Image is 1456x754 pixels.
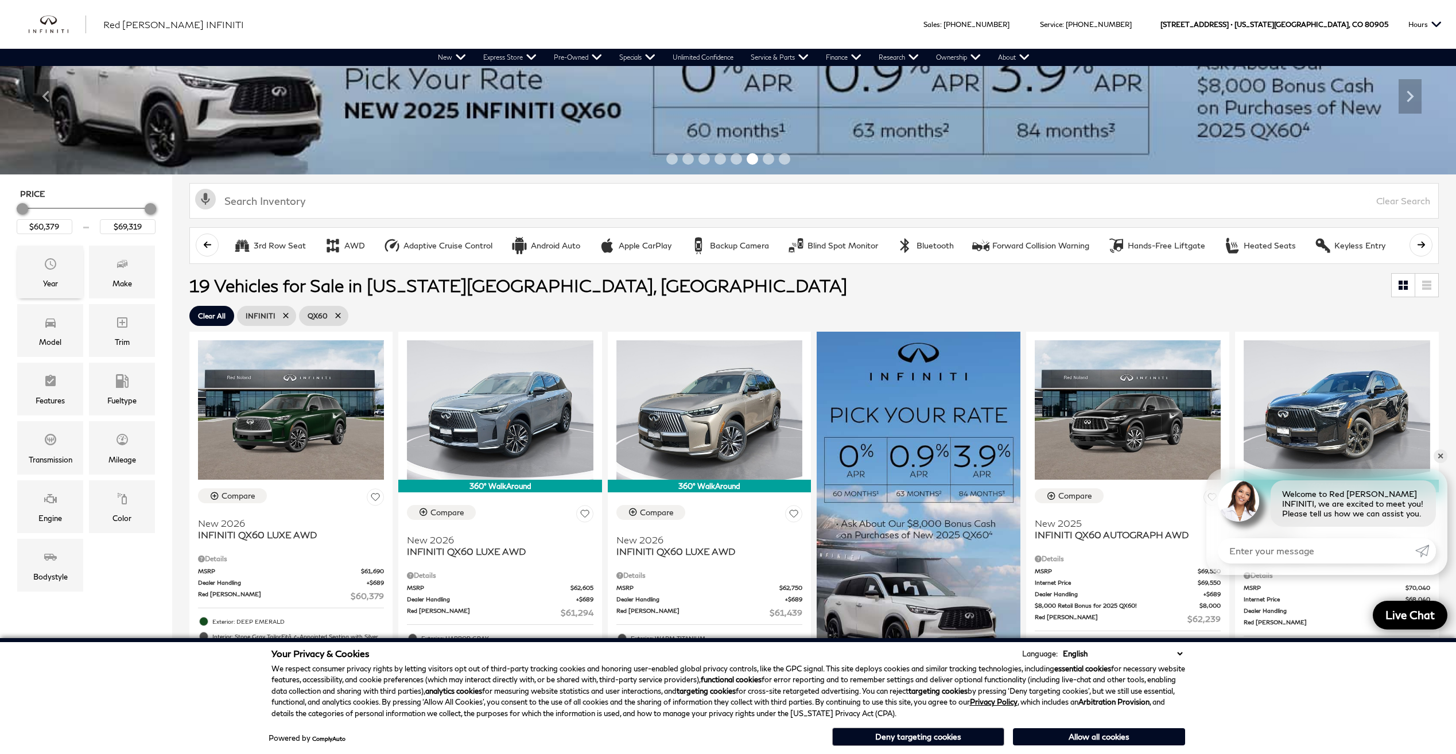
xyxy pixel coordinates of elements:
div: Features [36,394,65,407]
span: Fueltype [115,371,129,394]
a: Submit [1415,538,1436,563]
span: $61,439 [770,607,802,619]
span: INFINITI QX60 LUXE AWD [407,546,584,557]
span: Features [44,371,57,394]
span: MSRP [616,584,779,592]
div: Make [112,277,132,290]
button: Apple CarPlayApple CarPlay [592,234,678,258]
span: Dealer Handling [198,578,367,587]
span: Red [PERSON_NAME] [1035,613,1187,625]
img: INFINITI [29,15,86,34]
a: New 2026INFINITI QX60 LUXE AWD [407,527,593,557]
span: New 2026 [407,534,584,546]
button: scroll left [196,234,219,256]
div: FeaturesFeatures [17,363,83,415]
a: MSRP $61,690 [198,567,384,576]
span: QX60 [308,309,328,323]
input: Minimum [17,219,72,234]
a: $8,000 Retail Bonus for 2025 QX60! $8,000 [1035,601,1221,610]
div: Adaptive Cruise Control [383,237,401,254]
div: AWD [344,240,365,251]
a: Live Chat [1373,601,1447,629]
span: Red [PERSON_NAME] [1244,618,1397,630]
span: $61,690 [361,567,384,576]
div: TrimTrim [89,304,155,357]
strong: Arbitration Provision [1078,697,1150,706]
span: Dealer Handling [407,595,576,604]
div: Keyless Entry [1314,237,1331,254]
span: : [1062,20,1064,29]
div: Model [39,336,61,348]
span: INFINITI [246,309,275,323]
strong: functional cookies [701,675,762,684]
span: Go to slide 5 [731,153,742,165]
div: Engine [38,512,62,524]
div: Blind Spot Monitor [787,237,805,254]
button: Heated SeatsHeated Seats [1217,234,1302,258]
button: Deny targeting cookies [832,728,1004,746]
span: $689 [367,578,384,587]
div: Compare [430,507,464,518]
div: Pricing Details - INFINITI QX60 AUTOGRAPH AWD [1244,570,1430,581]
div: Hands-Free Liftgate [1108,237,1125,254]
div: EngineEngine [17,480,83,533]
div: Mileage [108,453,136,466]
span: New 2026 [616,534,794,546]
a: Dealer Handling $689 [1035,590,1221,598]
a: infiniti [29,15,86,34]
button: Save Vehicle [785,505,802,526]
button: Android AutoAndroid Auto [504,234,587,258]
img: 2026 INFINITI QX60 LUXE AWD [198,340,384,480]
a: Red [PERSON_NAME] INFINITI [103,18,244,32]
span: Red [PERSON_NAME] [198,590,351,602]
div: Heated Seats [1224,237,1241,254]
a: ComplyAuto [312,735,345,742]
span: Sales [923,20,940,29]
span: Red [PERSON_NAME] INFINITI [103,19,244,30]
a: About [989,49,1038,66]
button: Blind Spot MonitorBlind Spot Monitor [781,234,884,258]
a: New 2026INFINITI QX60 LUXE AWD [616,527,802,557]
span: MSRP [1035,567,1198,576]
a: Internet Price $68,040 [1244,595,1430,604]
div: Fueltype [107,394,137,407]
a: Red [PERSON_NAME] $62,239 [1035,613,1221,625]
span: INFINITI QX60 LUXE AWD [616,546,794,557]
div: 3rd Row Seat [234,237,251,254]
a: Internet Price $69,550 [1035,578,1221,587]
div: Powered by [269,734,345,742]
span: $8,000 Retail Bonus for 2025 QX60! [1035,601,1199,610]
div: Pricing Details - INFINITI QX60 LUXE AWD [616,570,802,581]
span: Transmission [44,430,57,453]
div: MileageMileage [89,421,155,474]
span: $8,000 [1199,601,1221,610]
span: Your Privacy & Cookies [271,648,370,659]
div: Compare [222,491,255,501]
div: Backup Camera [710,240,769,251]
span: $62,239 [1187,613,1221,625]
div: Forward Collision Warning [992,240,1089,251]
div: Year [43,277,58,290]
img: Agent profile photo [1218,480,1259,522]
div: Maximum Price [145,203,156,215]
button: Save Vehicle [367,488,384,510]
h5: Price [20,189,152,199]
span: Exterior: DEEP EMERALD [212,616,384,627]
span: Exterior: HARBOR GRAY [421,632,593,644]
button: Allow all cookies [1013,728,1185,745]
span: Go to slide 7 [763,153,774,165]
a: Ownership [927,49,989,66]
button: Adaptive Cruise ControlAdaptive Cruise Control [377,234,499,258]
div: Heated Seats [1244,240,1296,251]
button: Backup CameraBackup Camera [684,234,775,258]
svg: Click to toggle on voice search [195,189,216,209]
a: Dealer Handling $689 [616,595,802,604]
span: Bodystyle [44,547,57,570]
div: Bodystyle [33,570,68,583]
div: Bluetooth [917,240,954,251]
strong: essential cookies [1054,664,1111,673]
button: Keyless EntryKeyless Entry [1308,234,1392,258]
div: Pricing Details - INFINITI QX60 LUXE AWD [407,570,593,581]
span: Red [PERSON_NAME] [616,607,770,619]
a: MSRP $70,040 [1244,584,1430,592]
